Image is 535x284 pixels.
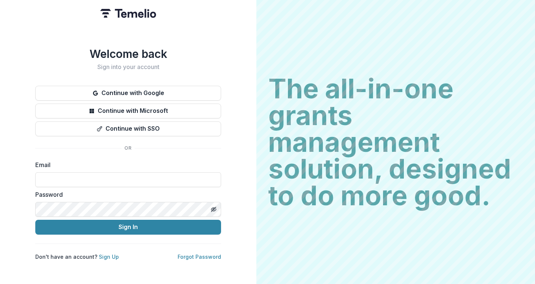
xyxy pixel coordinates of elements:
label: Password [35,190,217,199]
p: Don't have an account? [35,253,119,261]
button: Sign In [35,220,221,235]
h2: Sign into your account [35,63,221,71]
a: Forgot Password [178,254,221,260]
label: Email [35,160,217,169]
h1: Welcome back [35,47,221,61]
button: Continue with Google [35,86,221,101]
button: Toggle password visibility [208,203,220,215]
img: Temelio [100,9,156,18]
button: Continue with SSO [35,121,221,136]
button: Continue with Microsoft [35,104,221,118]
a: Sign Up [99,254,119,260]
